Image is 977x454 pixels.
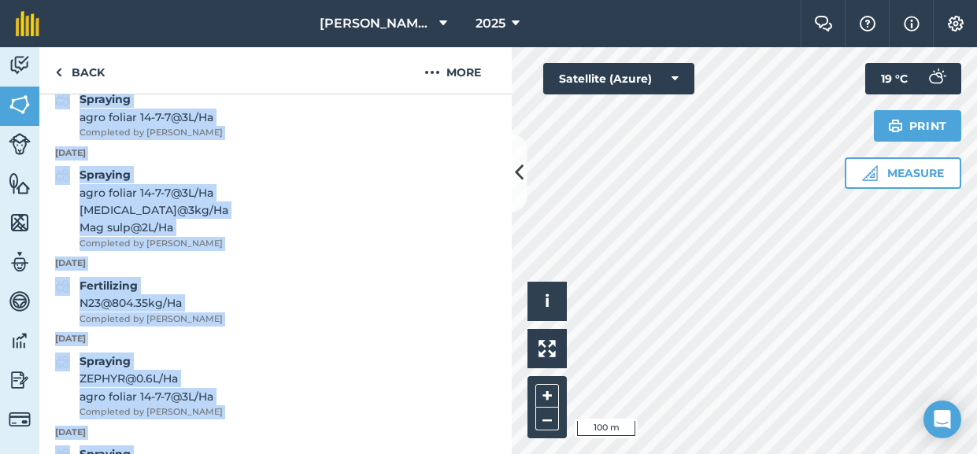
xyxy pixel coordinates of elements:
img: Four arrows, one pointing top left, one top right, one bottom right and the last bottom left [538,340,556,357]
a: SprayingZEPHYR@0.6L/Haagro foliar 14-7-7@3L/HaCompleted by [PERSON_NAME] [55,352,223,419]
strong: Spraying [80,92,131,106]
a: FertilizingN23@804.35kg/HaCompleted by [PERSON_NAME] [55,277,223,326]
span: Mag sulp @ 2 L / Ha [80,219,228,236]
span: Completed by [PERSON_NAME] [80,405,223,419]
img: svg+xml;base64,PHN2ZyB4bWxucz0iaHR0cDovL3d3dy53My5vcmcvMjAwMC9zdmciIHdpZHRoPSIxOSIgaGVpZ2h0PSIyNC... [888,116,903,135]
img: svg+xml;base64,PHN2ZyB4bWxucz0iaHR0cDovL3d3dy53My5vcmcvMjAwMC9zdmciIHdpZHRoPSI1NiIgaGVpZ2h0PSI2MC... [9,93,31,116]
img: svg+xml;base64,PD94bWwgdmVyc2lvbj0iMS4wIiBlbmNvZGluZz0idXRmLTgiPz4KPCEtLSBHZW5lcmF0b3I6IEFkb2JlIE... [55,166,70,185]
img: svg+xml;base64,PD94bWwgdmVyc2lvbj0iMS4wIiBlbmNvZGluZz0idXRmLTgiPz4KPCEtLSBHZW5lcmF0b3I6IEFkb2JlIE... [9,408,31,430]
img: svg+xml;base64,PD94bWwgdmVyc2lvbj0iMS4wIiBlbmNvZGluZz0idXRmLTgiPz4KPCEtLSBHZW5lcmF0b3I6IEFkb2JlIE... [55,90,70,109]
img: Two speech bubbles overlapping with the left bubble in the forefront [814,16,833,31]
img: svg+xml;base64,PD94bWwgdmVyc2lvbj0iMS4wIiBlbmNvZGluZz0idXRmLTgiPz4KPCEtLSBHZW5lcmF0b3I6IEFkb2JlIE... [9,250,31,274]
span: agro foliar 14-7-7 @ 3 L / Ha [80,388,223,405]
img: fieldmargin Logo [16,11,39,36]
img: svg+xml;base64,PHN2ZyB4bWxucz0iaHR0cDovL3d3dy53My5vcmcvMjAwMC9zdmciIHdpZHRoPSIxNyIgaGVpZ2h0PSIxNy... [904,14,920,33]
a: Sprayingagro foliar 14-7-7@3L/HaCompleted by [PERSON_NAME] [55,90,223,139]
img: svg+xml;base64,PD94bWwgdmVyc2lvbj0iMS4wIiBlbmNvZGluZz0idXRmLTgiPz4KPCEtLSBHZW5lcmF0b3I6IEFkb2JlIE... [9,133,31,155]
img: svg+xml;base64,PD94bWwgdmVyc2lvbj0iMS4wIiBlbmNvZGluZz0idXRmLTgiPz4KPCEtLSBHZW5lcmF0b3I6IEFkb2JlIE... [9,54,31,77]
span: N23 @ 804.35 kg / Ha [80,294,223,312]
span: 19 ° C [881,63,908,94]
a: Back [39,47,120,94]
span: Completed by [PERSON_NAME] [80,237,228,251]
strong: Spraying [80,354,131,368]
span: 2025 [476,14,505,33]
span: [PERSON_NAME][GEOGRAPHIC_DATA] [320,14,433,33]
img: Ruler icon [862,165,878,181]
button: Satellite (Azure) [543,63,694,94]
button: i [527,282,567,321]
strong: Fertilizing [80,279,138,293]
img: svg+xml;base64,PD94bWwgdmVyc2lvbj0iMS4wIiBlbmNvZGluZz0idXRmLTgiPz4KPCEtLSBHZW5lcmF0b3I6IEFkb2JlIE... [55,352,70,371]
p: [DATE] [39,257,512,271]
a: Sprayingagro foliar 14-7-7@3L/Ha[MEDICAL_DATA]@3kg/HaMag sulp@2L/HaCompleted by [PERSON_NAME] [55,166,228,250]
button: Measure [845,157,961,189]
img: svg+xml;base64,PHN2ZyB4bWxucz0iaHR0cDovL3d3dy53My5vcmcvMjAwMC9zdmciIHdpZHRoPSI1NiIgaGVpZ2h0PSI2MC... [9,172,31,195]
img: A cog icon [946,16,965,31]
img: A question mark icon [858,16,877,31]
span: [MEDICAL_DATA] @ 3 kg / Ha [80,201,228,219]
span: Completed by [PERSON_NAME] [80,126,223,140]
button: Print [874,110,962,142]
img: svg+xml;base64,PHN2ZyB4bWxucz0iaHR0cDovL3d3dy53My5vcmcvMjAwMC9zdmciIHdpZHRoPSI1NiIgaGVpZ2h0PSI2MC... [9,211,31,234]
button: + [535,384,559,408]
button: More [394,47,512,94]
span: ZEPHYR @ 0.6 L / Ha [80,370,223,387]
p: [DATE] [39,426,512,440]
img: svg+xml;base64,PD94bWwgdmVyc2lvbj0iMS4wIiBlbmNvZGluZz0idXRmLTgiPz4KPCEtLSBHZW5lcmF0b3I6IEFkb2JlIE... [55,277,70,296]
img: svg+xml;base64,PD94bWwgdmVyc2lvbj0iMS4wIiBlbmNvZGluZz0idXRmLTgiPz4KPCEtLSBHZW5lcmF0b3I6IEFkb2JlIE... [9,329,31,352]
p: [DATE] [39,332,512,346]
button: – [535,408,559,430]
span: i [545,291,550,311]
img: svg+xml;base64,PD94bWwgdmVyc2lvbj0iMS4wIiBlbmNvZGluZz0idXRmLTgiPz4KPCEtLSBHZW5lcmF0b3I6IEFkb2JlIE... [9,368,31,392]
p: [DATE] [39,146,512,161]
img: svg+xml;base64,PD94bWwgdmVyc2lvbj0iMS4wIiBlbmNvZGluZz0idXRmLTgiPz4KPCEtLSBHZW5lcmF0b3I6IEFkb2JlIE... [920,63,952,94]
button: 19 °C [865,63,961,94]
img: svg+xml;base64,PHN2ZyB4bWxucz0iaHR0cDovL3d3dy53My5vcmcvMjAwMC9zdmciIHdpZHRoPSI5IiBoZWlnaHQ9IjI0Ii... [55,63,62,82]
strong: Spraying [80,168,131,182]
span: agro foliar 14-7-7 @ 3 L / Ha [80,109,223,126]
span: Completed by [PERSON_NAME] [80,312,223,327]
img: svg+xml;base64,PHN2ZyB4bWxucz0iaHR0cDovL3d3dy53My5vcmcvMjAwMC9zdmciIHdpZHRoPSIyMCIgaGVpZ2h0PSIyNC... [424,63,440,82]
div: Open Intercom Messenger [923,400,961,438]
span: agro foliar 14-7-7 @ 3 L / Ha [80,184,228,201]
img: svg+xml;base64,PD94bWwgdmVyc2lvbj0iMS4wIiBlbmNvZGluZz0idXRmLTgiPz4KPCEtLSBHZW5lcmF0b3I6IEFkb2JlIE... [9,290,31,313]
